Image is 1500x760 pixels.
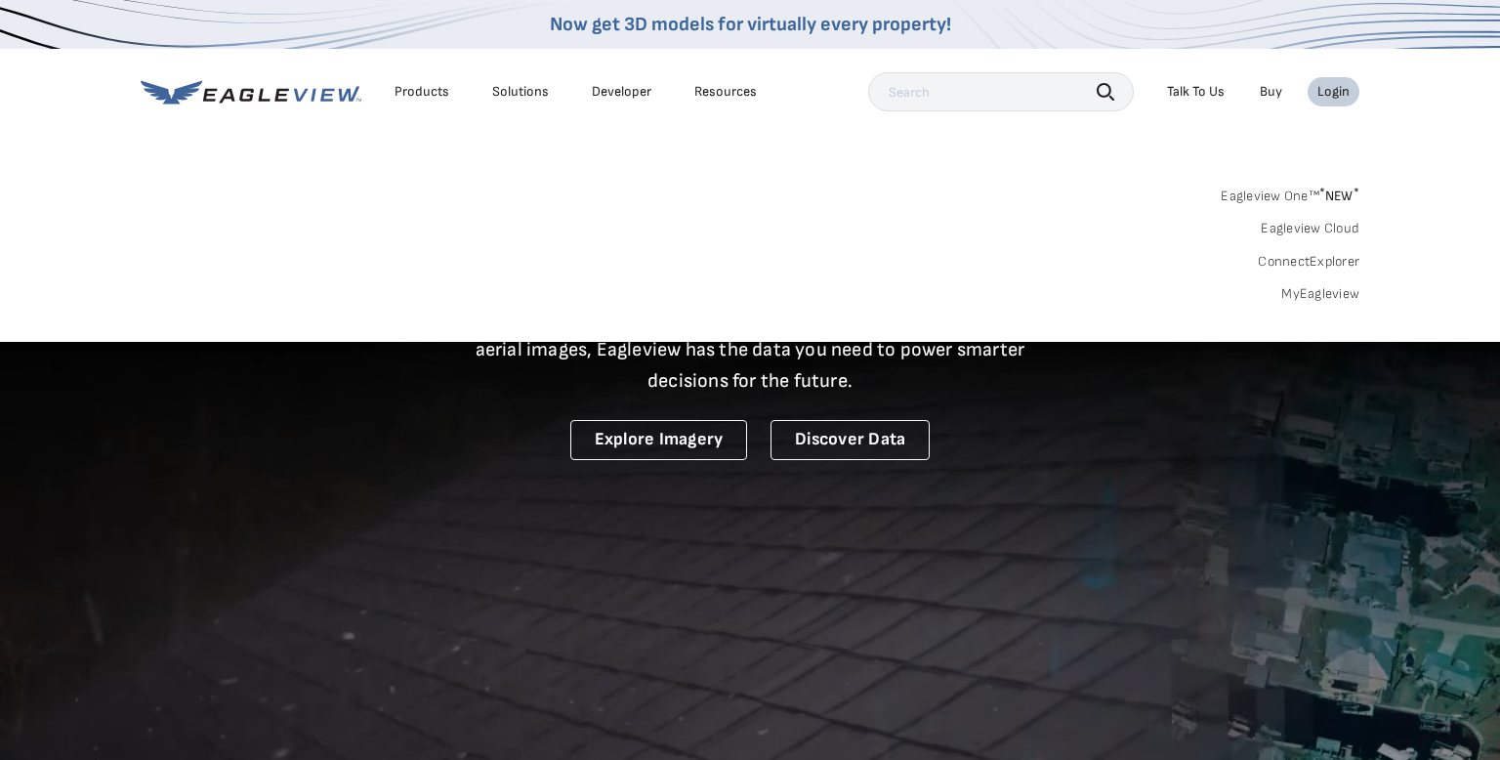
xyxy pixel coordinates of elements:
[1221,182,1359,204] a: Eagleview One™*NEW*
[1317,83,1350,101] div: Login
[570,420,748,460] a: Explore Imagery
[1319,188,1359,204] span: NEW
[1281,285,1359,303] a: MyEagleview
[492,83,549,101] div: Solutions
[868,72,1134,111] input: Search
[1167,83,1225,101] div: Talk To Us
[694,83,757,101] div: Resources
[592,83,651,101] a: Developer
[1261,220,1359,237] a: Eagleview Cloud
[1258,253,1359,271] a: ConnectExplorer
[395,83,449,101] div: Products
[1260,83,1282,101] a: Buy
[451,303,1049,397] p: A new era starts here. Built on more than 3.5 billion high-resolution aerial images, Eagleview ha...
[550,13,951,36] a: Now get 3D models for virtually every property!
[771,420,930,460] a: Discover Data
